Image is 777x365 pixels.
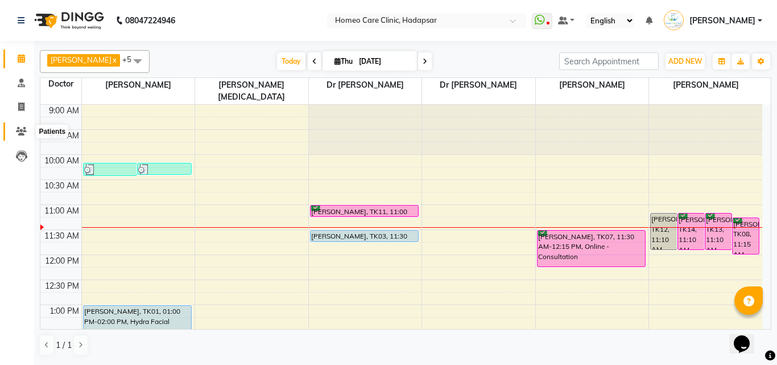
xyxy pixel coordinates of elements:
[43,255,81,267] div: 12:00 PM
[277,52,305,70] span: Today
[42,205,81,217] div: 11:00 AM
[729,319,766,354] iframe: chat widget
[125,5,175,36] b: 08047224946
[311,206,419,216] div: [PERSON_NAME], TK11, 11:00 AM-11:15 AM, In Person - Follow Up
[56,339,72,351] span: 1 / 1
[29,5,107,36] img: logo
[138,163,191,174] div: [PERSON_NAME], TK09, 10:10 AM-10:25 AM, Medicine
[311,231,419,241] div: [PERSON_NAME], TK03, 11:30 AM-11:45 AM, In Person - Follow Up
[47,305,81,317] div: 1:00 PM
[40,78,81,90] div: Doctor
[559,52,659,70] input: Search Appointment
[309,78,422,92] span: Dr [PERSON_NAME]
[84,306,192,354] div: [PERSON_NAME], TK01, 01:00 PM-02:00 PM, Hydra Facial
[733,218,759,254] div: [PERSON_NAME], TK08, 11:15 AM-12:00 PM, Online - Consultation
[43,280,81,292] div: 12:30 PM
[122,55,140,64] span: +5
[422,78,535,92] span: Dr [PERSON_NAME]
[678,214,704,249] div: [PERSON_NAME], TK14, 11:10 AM-11:55 AM, In Person - Consultation
[536,78,649,92] span: [PERSON_NAME]
[111,55,117,64] a: x
[84,163,137,175] div: [PERSON_NAME], TK10, 10:10 AM-10:26 AM, Medicine,Courier Charges in City
[42,155,81,167] div: 10:00 AM
[689,15,755,27] span: [PERSON_NAME]
[36,125,68,138] div: Patients
[705,214,731,249] div: [PERSON_NAME], TK13, 11:10 AM-11:55 AM, In Person - Consultation
[42,180,81,192] div: 10:30 AM
[356,53,412,70] input: 2025-09-04
[651,214,677,249] div: [PERSON_NAME], TK12, 11:10 AM-11:55 AM, In Person - Consultation
[666,54,705,69] button: ADD NEW
[82,78,195,92] span: [PERSON_NAME]
[51,55,111,64] span: [PERSON_NAME]
[195,78,308,104] span: [PERSON_NAME][MEDICAL_DATA]
[42,230,81,242] div: 11:30 AM
[47,105,81,117] div: 9:00 AM
[538,231,646,266] div: [PERSON_NAME], TK07, 11:30 AM-12:15 PM, Online - Consultation
[649,78,762,92] span: [PERSON_NAME]
[668,57,702,65] span: ADD NEW
[332,57,356,65] span: Thu
[664,10,684,30] img: Dr.Nupur Jain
